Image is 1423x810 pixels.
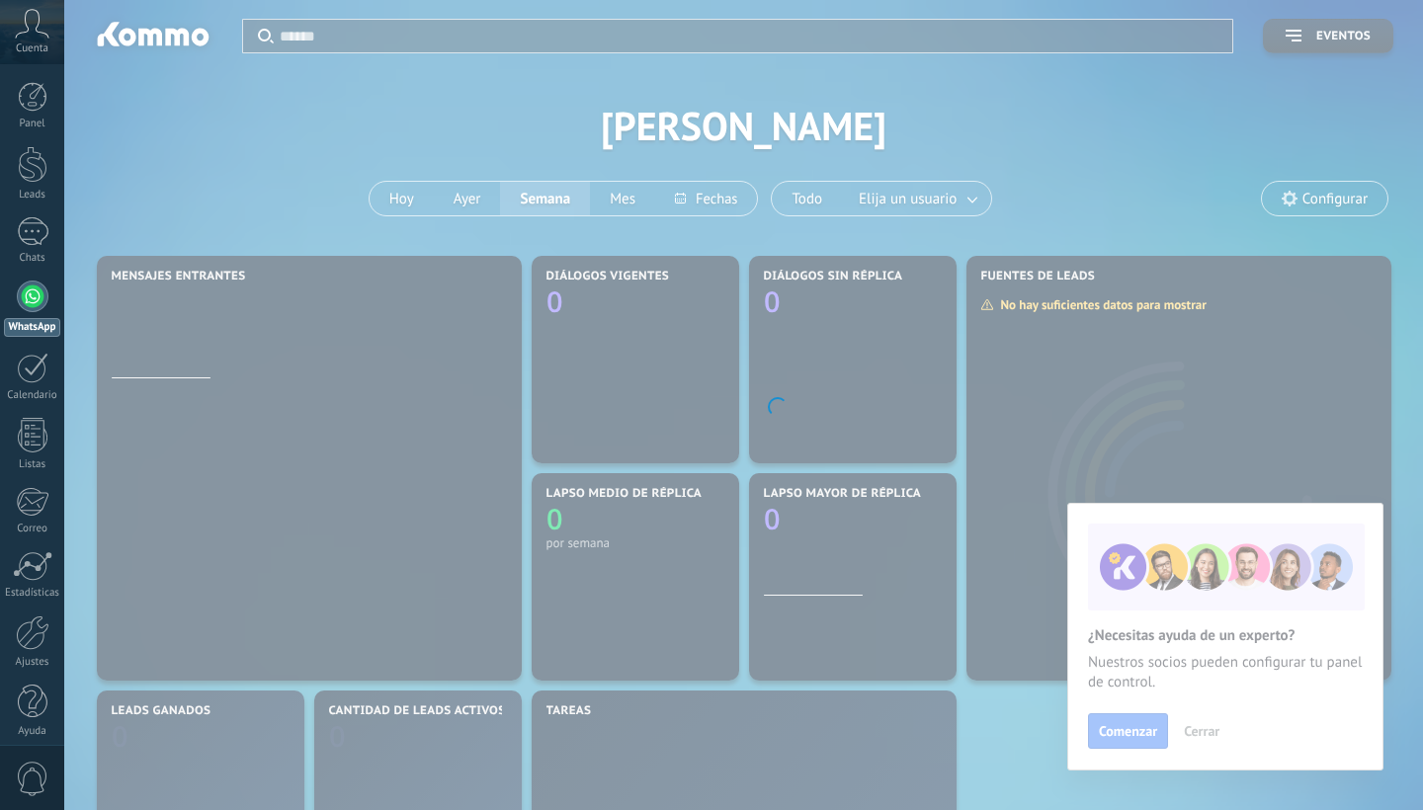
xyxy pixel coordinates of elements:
span: Cuenta [16,42,48,55]
div: Correo [4,523,61,535]
div: Panel [4,118,61,130]
div: Calendario [4,389,61,402]
div: WhatsApp [4,318,60,337]
div: Ajustes [4,656,61,669]
div: Ayuda [4,725,61,738]
div: Listas [4,458,61,471]
div: Estadísticas [4,587,61,600]
div: Chats [4,252,61,265]
div: Leads [4,189,61,202]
